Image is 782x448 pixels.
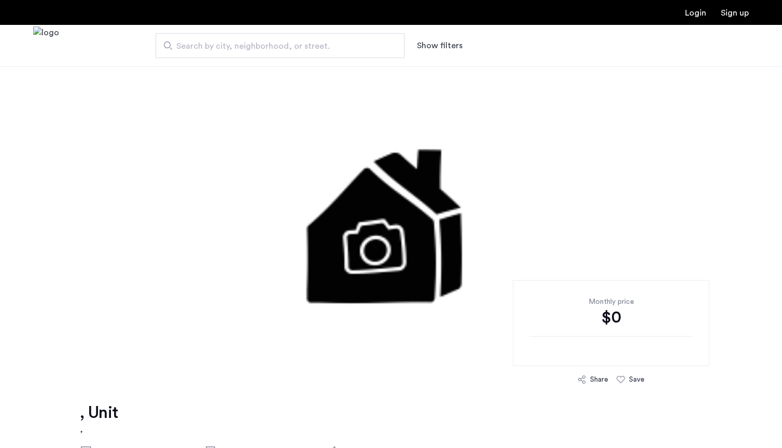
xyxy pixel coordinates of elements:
[80,402,118,423] h1: , Unit
[141,66,641,377] img: 1.gif
[529,307,693,328] div: $0
[629,374,645,385] div: Save
[80,402,118,436] a: , Unit,
[590,374,608,385] div: Share
[33,26,59,65] img: logo
[721,9,749,17] a: Registration
[80,423,118,436] h2: ,
[529,297,693,307] div: Monthly price
[156,33,404,58] input: Apartment Search
[33,26,59,65] a: Cazamio Logo
[685,9,706,17] a: Login
[417,39,463,52] button: Show or hide filters
[176,40,375,52] span: Search by city, neighborhood, or street.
